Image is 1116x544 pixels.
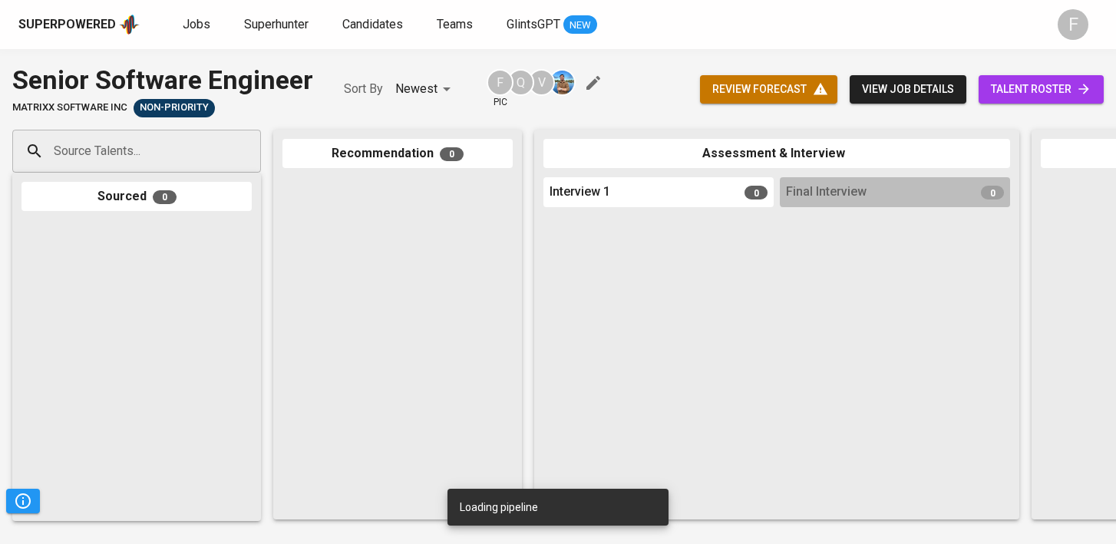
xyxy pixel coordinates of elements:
span: Candidates [342,17,403,31]
div: Senior Software Engineer [12,61,313,99]
span: 0 [981,186,1004,199]
span: GlintsGPT [507,17,560,31]
span: Interview 1 [550,183,610,201]
p: Newest [395,80,437,98]
span: review forecast [712,80,825,99]
div: Assessment & Interview [543,139,1010,169]
p: Sort By [344,80,383,98]
span: 0 [745,186,768,199]
a: talent roster [979,75,1104,104]
span: talent roster [991,80,1091,99]
div: pic [487,69,513,109]
img: alafson@glints.com [550,71,574,94]
span: Superhunter [244,17,309,31]
span: Final Interview [786,183,867,201]
a: Jobs [183,15,213,35]
div: V [528,69,555,96]
a: Candidates [342,15,406,35]
span: 0 [153,190,177,204]
a: Superpoweredapp logo [18,13,140,36]
span: view job details [862,80,954,99]
div: F [487,69,513,96]
a: GlintsGPT NEW [507,15,597,35]
span: Jobs [183,17,210,31]
div: Newest [395,75,456,104]
div: Recommendation [282,139,513,169]
div: Superpowered [18,16,116,34]
span: NEW [563,18,597,33]
div: F [1058,9,1088,40]
div: Sourced [21,182,252,212]
button: review forecast [700,75,837,104]
a: Teams [437,15,476,35]
div: Talent(s) in Pipeline’s Final Stages [134,99,215,117]
span: MATRIXX Software Inc [12,101,127,115]
a: Superhunter [244,15,312,35]
div: Loading pipeline [460,493,538,521]
img: app logo [119,13,140,36]
button: Open [253,150,256,153]
button: view job details [850,75,966,104]
button: Pipeline Triggers [6,489,40,513]
span: Non-Priority [134,101,215,115]
span: 0 [440,147,464,161]
div: Q [507,69,534,96]
span: Teams [437,17,473,31]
